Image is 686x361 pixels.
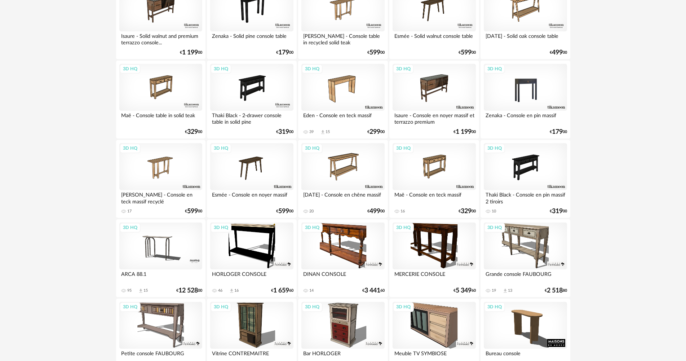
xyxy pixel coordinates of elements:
[278,209,289,214] span: 599
[271,288,293,293] div: € 60
[393,269,475,284] div: MERCERIE CONSOLE
[187,209,198,214] span: 599
[180,50,202,55] div: € 00
[229,288,234,294] span: Download icon
[127,288,132,293] div: 95
[143,288,148,293] div: 15
[393,31,475,46] div: Esmée - Solid walnut console table
[484,190,567,204] div: Thaki Black - Console en pin massif 2 tiroirs
[119,190,202,204] div: [PERSON_NAME] - Console en teck massif recyclé
[116,140,205,218] a: 3D HQ [PERSON_NAME] - Console en teck massif recyclé 17 €59900
[456,288,472,293] span: 5 349
[302,144,323,153] div: 3D HQ
[120,64,141,74] div: 3D HQ
[119,269,202,284] div: ARCA 88.1
[453,129,476,135] div: € 00
[120,302,141,312] div: 3D HQ
[456,129,472,135] span: 1 199
[276,209,293,214] div: € 00
[182,50,198,55] span: 1 199
[503,288,508,294] span: Download icon
[309,129,314,135] div: 39
[552,129,563,135] span: 179
[138,288,143,294] span: Download icon
[119,31,202,46] div: Isaure - Solid walnut and premium terrazzo console...
[320,129,326,135] span: Download icon
[187,129,198,135] span: 329
[207,219,296,297] a: 3D HQ HORLOGER CONSOLE 46 Download icon 16 €1 65960
[550,50,567,55] div: € 00
[210,269,293,284] div: HORLOGER CONSOLE
[389,61,479,138] a: 3D HQ Isaure - Console en noyer massif et terrazzo premium €1 19900
[178,288,198,293] span: 12 528
[273,288,289,293] span: 1 659
[481,61,570,138] a: 3D HQ Zenaka - Console en pin massif €17900
[393,190,475,204] div: Maë - Console en teck massif
[278,50,289,55] span: 179
[484,144,505,153] div: 3D HQ
[393,64,414,74] div: 3D HQ
[481,219,570,297] a: 3D HQ Grande console FAUBOURG 19 Download icon 13 €2 51880
[393,111,475,125] div: Isaure - Console en noyer massif et terrazzo premium
[461,50,472,55] span: 599
[367,129,385,135] div: € 00
[364,288,380,293] span: 3 441
[211,302,231,312] div: 3D HQ
[120,144,141,153] div: 3D HQ
[176,288,202,293] div: € 00
[393,223,414,232] div: 3D HQ
[278,129,289,135] span: 319
[369,209,380,214] span: 499
[459,209,476,214] div: € 00
[484,223,505,232] div: 3D HQ
[120,223,141,232] div: 3D HQ
[369,50,380,55] span: 599
[298,61,388,138] a: 3D HQ Eden - Console en teck massif 39 Download icon 15 €29900
[210,111,293,125] div: Thaki Black - 2-drawer console table in solid pine
[301,111,384,125] div: Eden - Console en teck massif
[276,129,293,135] div: € 00
[389,140,479,218] a: 3D HQ Maë - Console en teck massif 16 €32900
[302,223,323,232] div: 3D HQ
[301,190,384,204] div: [DATE] - Console en chêne massif
[492,209,496,214] div: 10
[276,50,293,55] div: € 00
[218,288,222,293] div: 46
[367,50,385,55] div: € 00
[484,31,567,46] div: [DATE] - Solid oak console table
[116,61,205,138] a: 3D HQ Maë - Console table in solid teak €32900
[298,219,388,297] a: 3D HQ DINAN CONSOLE 14 €3 44160
[127,209,132,214] div: 17
[185,209,202,214] div: € 00
[119,111,202,125] div: Maë - Console table in solid teak
[484,111,567,125] div: Zenaka - Console en pin massif
[545,288,567,293] div: € 80
[298,140,388,218] a: 3D HQ [DATE] - Console en chêne massif 20 €49900
[459,50,476,55] div: € 00
[211,64,231,74] div: 3D HQ
[481,140,570,218] a: 3D HQ Thaki Black - Console en pin massif 2 tiroirs 10 €31900
[484,269,567,284] div: Grande console FAUBOURG
[461,209,472,214] span: 329
[550,209,567,214] div: € 00
[552,209,563,214] span: 319
[207,61,296,138] a: 3D HQ Thaki Black - 2-drawer console table in solid pine €31900
[369,129,380,135] span: 299
[492,288,496,293] div: 19
[211,144,231,153] div: 3D HQ
[210,190,293,204] div: Esmée - Console en noyer massif
[453,288,476,293] div: € 60
[234,288,239,293] div: 16
[508,288,512,293] div: 13
[393,302,414,312] div: 3D HQ
[389,219,479,297] a: 3D HQ MERCERIE CONSOLE €5 34960
[362,288,385,293] div: € 60
[210,31,293,46] div: Zenaka - Solid pine console table
[309,209,314,214] div: 20
[185,129,202,135] div: € 00
[302,302,323,312] div: 3D HQ
[211,223,231,232] div: 3D HQ
[547,288,563,293] span: 2 518
[302,64,323,74] div: 3D HQ
[326,129,330,135] div: 15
